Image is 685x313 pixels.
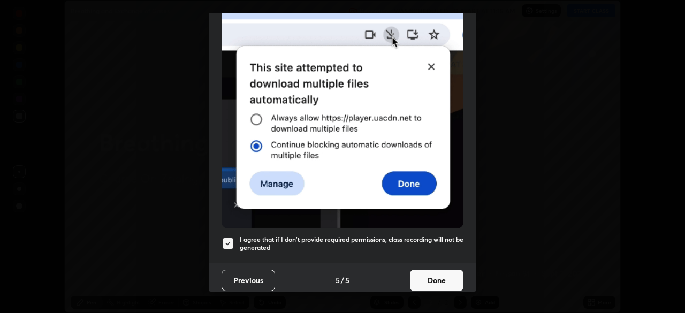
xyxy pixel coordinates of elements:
[410,270,463,291] button: Done
[341,274,344,286] h4: /
[222,270,275,291] button: Previous
[345,274,349,286] h4: 5
[240,235,463,252] h5: I agree that if I don't provide required permissions, class recording will not be generated
[336,274,340,286] h4: 5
